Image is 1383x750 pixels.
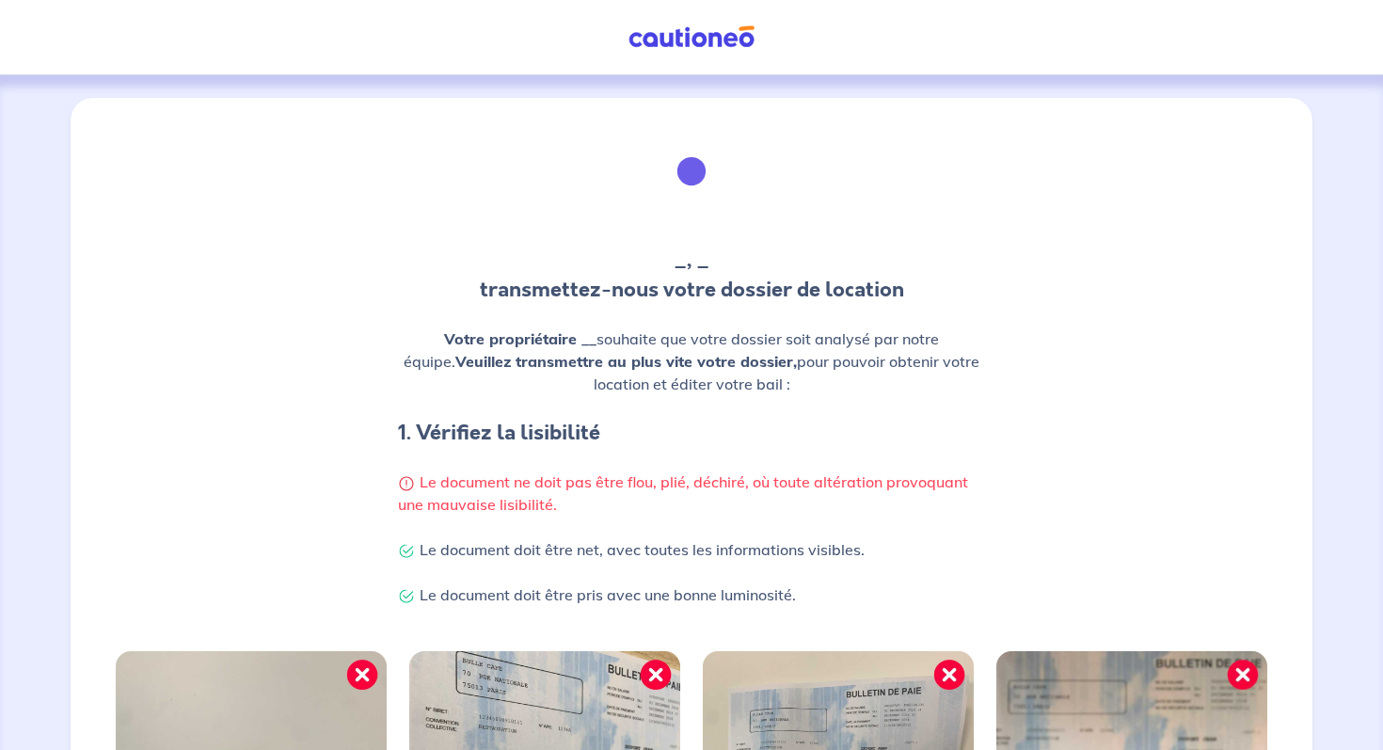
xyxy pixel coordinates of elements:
h4: 1. Vérifiez la lisibilité [398,418,985,448]
p: _, _ transmettez-nous votre dossier de location [398,245,985,305]
img: Cautioneo [621,25,762,49]
p: Le document doit être net, avec toutes les informations visibles. Le document doit être pris avec... [398,538,985,606]
p: Le document ne doit pas être flou, plié, déchiré, où toute altération provoquant une mauvaise lis... [398,471,985,516]
img: Warning [398,475,415,492]
p: souhaite que votre dossier soit analysé par notre équipe. pour pouvoir obtenir votre location et ... [398,327,985,395]
strong: Veuillez transmettre au plus vite votre dossier, [455,352,797,371]
img: Check [398,588,415,605]
strong: Votre propriétaire __ [444,329,596,348]
img: Check [398,543,415,560]
img: illu_list_justif.svg [641,120,742,222]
